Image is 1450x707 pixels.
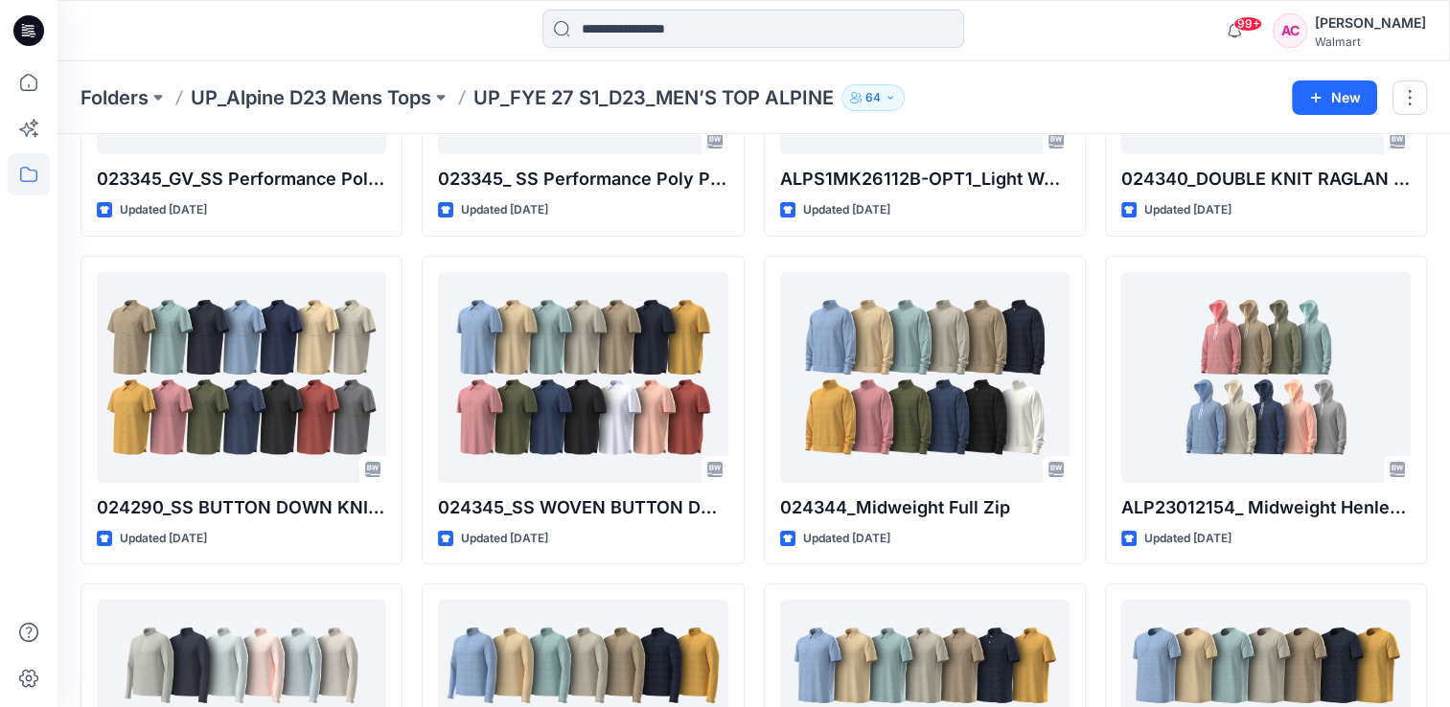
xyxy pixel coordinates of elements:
a: Folders [81,84,149,111]
p: Updated [DATE] [1144,200,1231,220]
p: 024340_DOUBLE KNIT RAGLAN TEE W DORITO [1121,166,1411,193]
a: UP_Alpine D23 Mens Tops [191,84,431,111]
button: New [1292,80,1377,115]
p: 023345_ SS Performance Poly Polo AOP [438,166,727,193]
p: 024345_SS WOVEN BUTTON DOWN SHIRT [438,494,727,521]
p: Updated [DATE] [461,529,548,549]
div: AC [1273,13,1307,48]
p: Updated [DATE] [120,529,207,549]
p: Updated [DATE] [461,200,548,220]
div: [PERSON_NAME] [1315,11,1426,34]
a: ALP23012154_ Midweight Henley Hoodie [1121,272,1411,483]
div: Walmart [1315,34,1426,49]
p: 64 [865,87,881,108]
p: 024344_Midweight Full Zip [780,494,1070,521]
p: Updated [DATE] [803,200,890,220]
p: Updated [DATE] [1144,529,1231,549]
p: ALPS1MK26112B-OPT1_Light Weight Quarter Zip [780,166,1070,193]
p: Updated [DATE] [120,200,207,220]
a: 024345_SS WOVEN BUTTON DOWN SHIRT [438,272,727,483]
a: 024290_SS BUTTON DOWN KNIT SHIRT [97,272,386,483]
button: 64 [841,84,905,111]
p: ALP23012154_ Midweight Henley Hoodie [1121,494,1411,521]
p: 023345_GV_SS Performance Poly Polo [97,166,386,193]
span: 99+ [1233,16,1262,32]
a: 024344_Midweight Full Zip [780,272,1070,483]
p: Updated [DATE] [803,529,890,549]
p: UP_FYE 27 S1_D23_MEN’S TOP ALPINE [473,84,834,111]
p: 024290_SS BUTTON DOWN KNIT SHIRT [97,494,386,521]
